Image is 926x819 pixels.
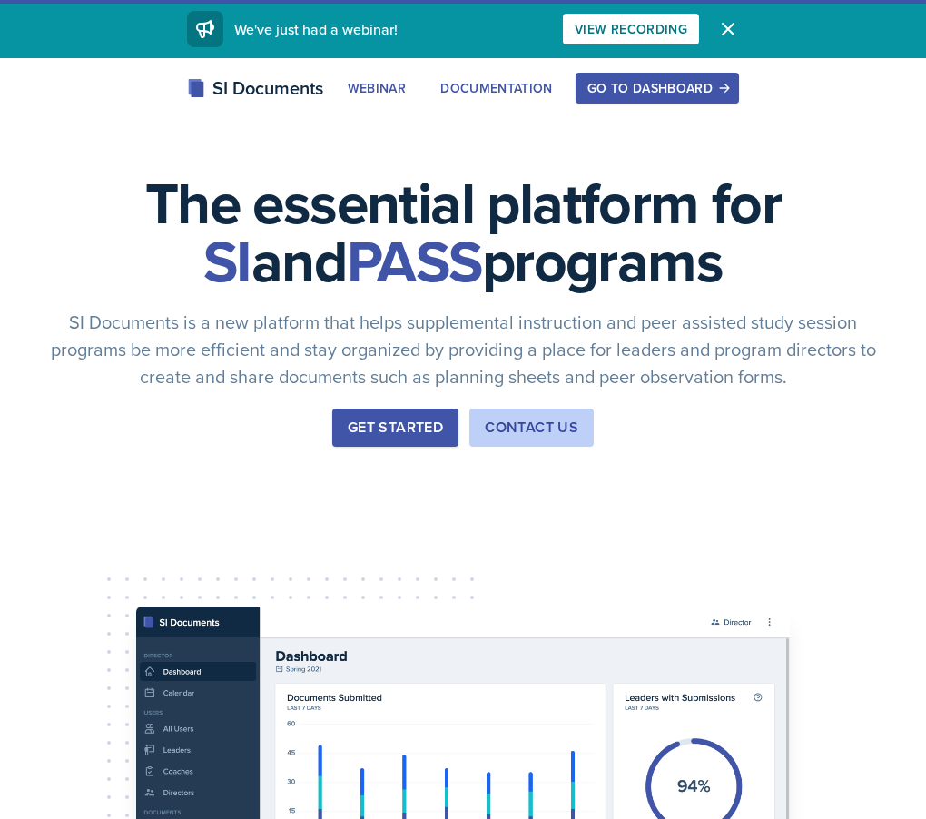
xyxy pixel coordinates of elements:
[429,73,565,104] button: Documentation
[576,73,739,104] button: Go to Dashboard
[440,81,553,95] div: Documentation
[348,417,443,439] div: Get Started
[575,22,687,36] div: View Recording
[332,409,458,447] button: Get Started
[587,81,727,95] div: Go to Dashboard
[234,19,398,39] span: We've just had a webinar!
[563,14,699,44] button: View Recording
[485,417,578,439] div: Contact Us
[336,73,418,104] button: Webinar
[469,409,594,447] button: Contact Us
[187,74,323,102] div: SI Documents
[348,81,406,95] div: Webinar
